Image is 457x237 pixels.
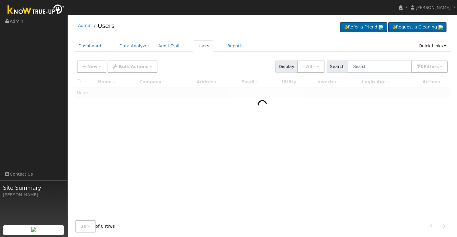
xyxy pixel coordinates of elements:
span: Bulk Actions [119,64,148,69]
a: Admin [78,23,92,28]
a: Audit Trail [154,40,184,52]
button: Bulk Actions [108,61,157,73]
img: retrieve [438,25,443,30]
a: Users [98,22,114,29]
button: 0Filters [411,61,448,73]
span: New [87,64,97,69]
span: [PERSON_NAME] [416,5,451,10]
a: Quick Links [414,40,451,52]
img: retrieve [31,227,36,232]
input: Search [348,61,411,73]
span: Site Summary [3,184,64,192]
span: Search [327,61,348,73]
span: 10 [81,224,87,229]
button: - All - [297,61,324,73]
span: s [436,64,439,69]
img: Know True-Up [5,3,68,17]
span: of 0 rows [75,220,115,233]
img: retrieve [379,25,383,30]
a: Users [193,40,214,52]
a: Request a Cleaning [388,22,446,32]
span: Filter [424,64,439,69]
a: Refer a Friend [340,22,387,32]
a: Dashboard [74,40,106,52]
div: [PERSON_NAME] [3,192,64,198]
button: New [77,61,107,73]
button: 10 [75,220,96,233]
a: Data Analyzer [115,40,154,52]
span: Display [275,61,298,73]
a: Reports [223,40,248,52]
